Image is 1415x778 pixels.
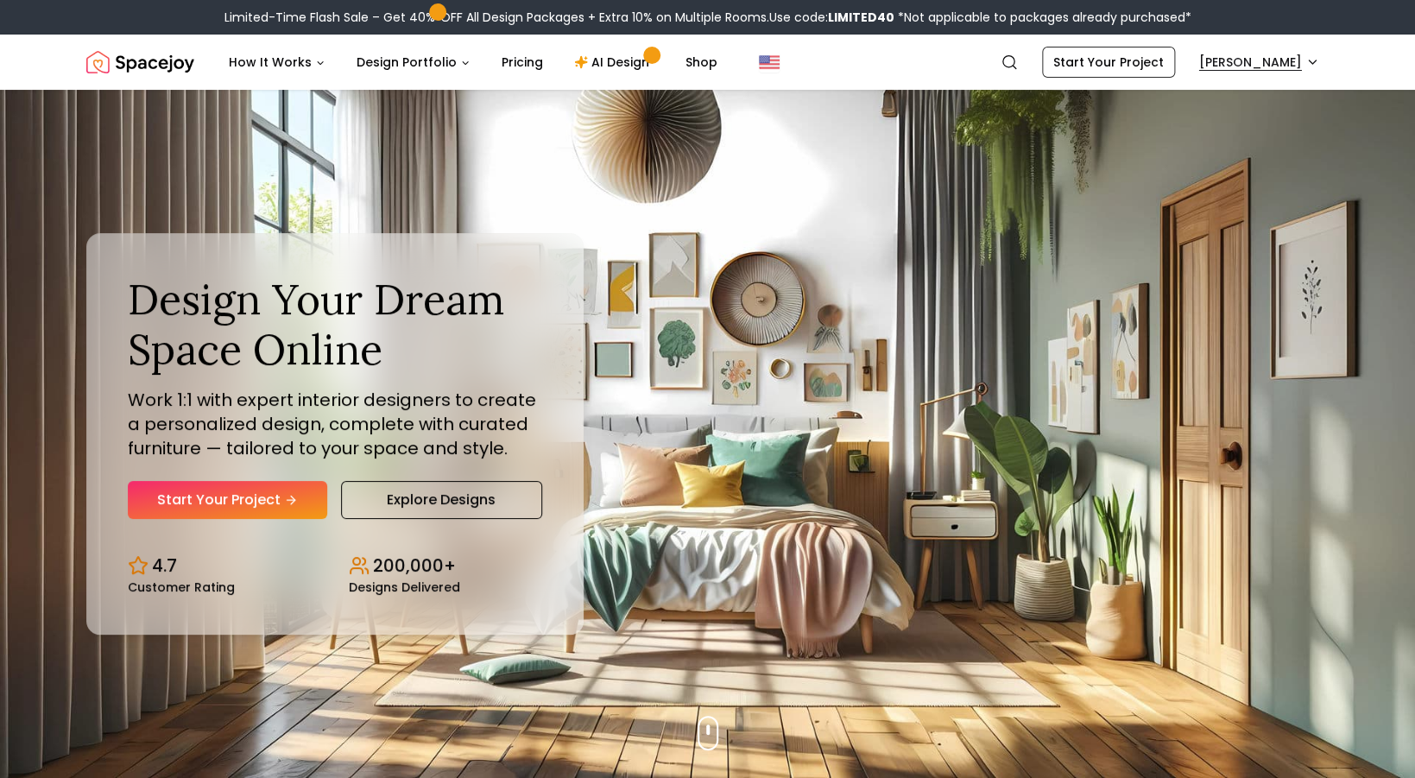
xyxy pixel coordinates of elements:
[128,388,542,460] p: Work 1:1 with expert interior designers to create a personalized design, complete with curated fu...
[86,35,1330,90] nav: Global
[488,45,557,79] a: Pricing
[215,45,731,79] nav: Main
[224,9,1191,26] div: Limited-Time Flash Sale – Get 40% OFF All Design Packages + Extra 10% on Multiple Rooms.
[128,540,542,593] div: Design stats
[894,9,1191,26] span: *Not applicable to packages already purchased*
[769,9,894,26] span: Use code:
[349,581,460,593] small: Designs Delivered
[215,45,339,79] button: How It Works
[759,52,780,73] img: United States
[343,45,484,79] button: Design Portfolio
[1042,47,1175,78] a: Start Your Project
[152,553,177,578] p: 4.7
[128,275,542,374] h1: Design Your Dream Space Online
[828,9,894,26] b: LIMITED40
[86,45,194,79] a: Spacejoy
[128,481,327,519] a: Start Your Project
[672,45,731,79] a: Shop
[341,481,542,519] a: Explore Designs
[86,45,194,79] img: Spacejoy Logo
[1189,47,1330,78] button: [PERSON_NAME]
[128,581,235,593] small: Customer Rating
[373,553,456,578] p: 200,000+
[560,45,668,79] a: AI Design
